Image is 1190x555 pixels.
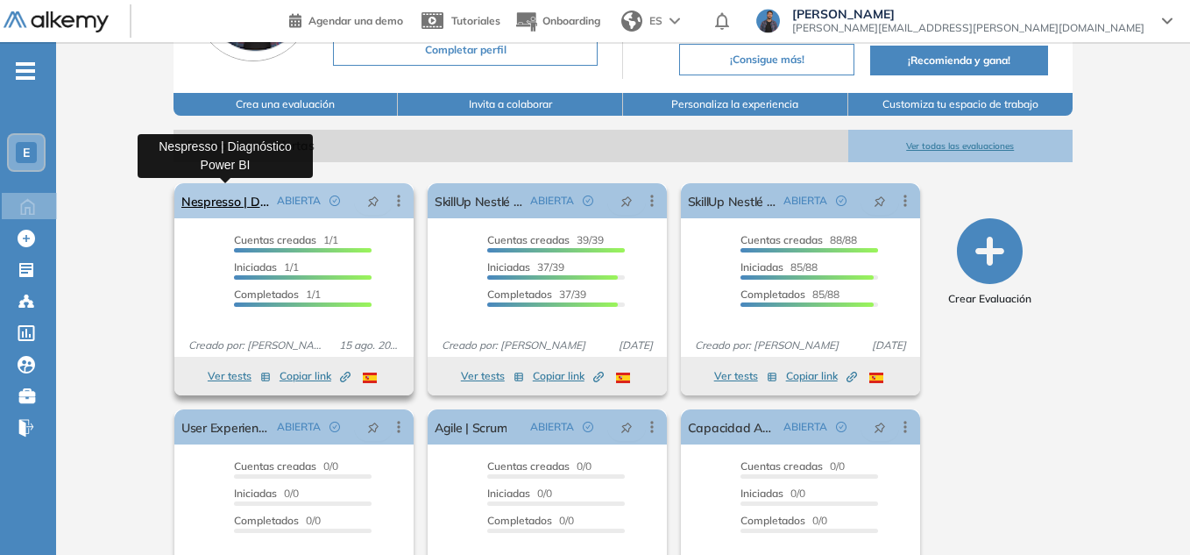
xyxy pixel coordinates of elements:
[740,288,805,301] span: Completados
[277,193,321,209] span: ABIERTA
[874,420,886,434] span: pushpin
[533,368,604,384] span: Copiar link
[234,514,321,527] span: 0/0
[620,420,633,434] span: pushpin
[367,420,379,434] span: pushpin
[623,93,848,116] button: Personaliza la experiencia
[487,459,570,473] span: Cuentas creadas
[861,187,899,215] button: pushpin
[786,368,857,384] span: Copiar link
[740,459,845,473] span: 0/0
[714,366,777,387] button: Ver tests
[234,288,321,301] span: 1/1
[329,422,340,432] span: check-circle
[174,93,399,116] button: Crea una evaluación
[487,487,552,500] span: 0/0
[4,11,109,33] img: Logo
[234,459,316,473] span: Cuentas creadas
[874,194,886,208] span: pushpin
[688,183,776,218] a: SkillUp Nestlé - Examen Inicial
[786,366,857,387] button: Copiar link
[740,459,823,473] span: Cuentas creadas
[514,3,600,40] button: Onboarding
[234,233,338,246] span: 1/1
[740,487,783,500] span: Iniciadas
[289,9,403,30] a: Agendar una demo
[607,187,646,215] button: pushpin
[649,13,662,29] span: ES
[530,193,574,209] span: ABIERTA
[542,14,600,27] span: Onboarding
[869,373,883,383] img: ESP
[621,11,642,32] img: world
[861,413,899,441] button: pushpin
[875,352,1190,555] div: Widget de chat
[487,260,530,274] span: Iniciadas
[487,260,564,274] span: 37/39
[688,409,776,445] a: Capacidad Analítica
[792,7,1144,21] span: [PERSON_NAME]
[870,46,1048,75] button: ¡Recomienda y gana!
[333,34,599,66] button: Completar perfil
[354,187,393,215] button: pushpin
[530,419,574,435] span: ABIERTA
[607,413,646,441] button: pushpin
[740,487,805,500] span: 0/0
[363,373,377,383] img: ESP
[308,14,403,27] span: Agendar una demo
[277,419,321,435] span: ABIERTA
[612,338,660,353] span: [DATE]
[234,260,277,274] span: Iniciadas
[280,366,351,387] button: Copiar link
[740,514,805,527] span: Completados
[451,14,500,27] span: Tutoriales
[783,419,827,435] span: ABIERTA
[740,233,823,246] span: Cuentas creadas
[234,260,299,274] span: 1/1
[181,183,270,218] a: Nespresso | Diagnóstico Power BI
[848,130,1073,162] button: Ver todas las evaluaciones
[533,366,604,387] button: Copiar link
[948,218,1031,307] button: Crear Evaluación
[740,260,818,274] span: 85/88
[487,288,552,301] span: Completados
[487,459,591,473] span: 0/0
[836,422,846,432] span: check-circle
[616,373,630,383] img: ESP
[948,291,1031,307] span: Crear Evaluación
[740,514,827,527] span: 0/0
[234,487,299,500] span: 0/0
[865,338,913,353] span: [DATE]
[792,21,1144,35] span: [PERSON_NAME][EMAIL_ADDRESS][PERSON_NAME][DOMAIN_NAME]
[234,288,299,301] span: Completados
[836,196,846,206] span: check-circle
[620,194,633,208] span: pushpin
[332,338,407,353] span: 15 ago. 2025
[487,514,552,527] span: Completados
[679,44,854,75] button: ¡Consigue más!
[461,366,524,387] button: Ver tests
[583,196,593,206] span: check-circle
[435,338,592,353] span: Creado por: [PERSON_NAME]
[740,260,783,274] span: Iniciadas
[487,233,604,246] span: 39/39
[583,422,593,432] span: check-circle
[174,130,848,162] span: Evaluaciones abiertas
[435,409,507,445] a: Agile | Scrum
[669,18,680,25] img: arrow
[234,459,338,473] span: 0/0
[875,352,1190,555] iframe: Chat Widget
[398,93,623,116] button: Invita a colaborar
[208,366,271,387] button: Ver tests
[740,288,839,301] span: 85/88
[740,233,857,246] span: 88/88
[783,193,827,209] span: ABIERTA
[234,514,299,527] span: Completados
[487,288,586,301] span: 37/39
[487,233,570,246] span: Cuentas creadas
[181,338,332,353] span: Creado por: [PERSON_NAME]
[234,233,316,246] span: Cuentas creadas
[280,368,351,384] span: Copiar link
[848,93,1073,116] button: Customiza tu espacio de trabajo
[688,338,846,353] span: Creado por: [PERSON_NAME]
